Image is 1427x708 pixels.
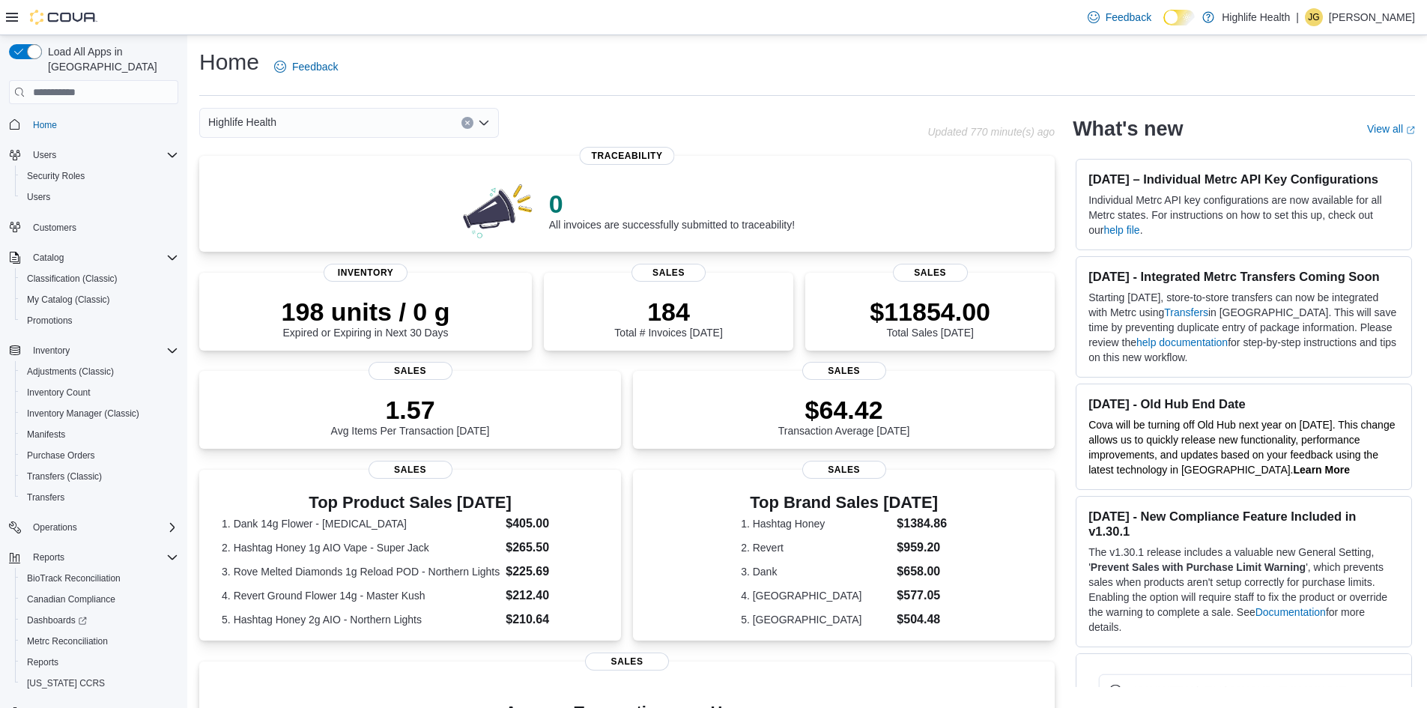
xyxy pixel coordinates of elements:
[1163,25,1164,26] span: Dark Mode
[478,117,490,129] button: Open list of options
[15,403,184,424] button: Inventory Manager (Classic)
[27,614,87,626] span: Dashboards
[21,167,178,185] span: Security Roles
[42,44,178,74] span: Load All Apps in [GEOGRAPHIC_DATA]
[21,426,178,444] span: Manifests
[15,166,184,187] button: Security Roles
[33,551,64,563] span: Reports
[3,113,184,135] button: Home
[778,395,910,437] div: Transaction Average [DATE]
[369,362,452,380] span: Sales
[1294,464,1350,476] strong: Learn More
[292,59,338,74] span: Feedback
[21,632,178,650] span: Metrc Reconciliation
[1103,224,1139,236] a: help file
[1088,172,1399,187] h3: [DATE] – Individual Metrc API Key Configurations
[549,189,795,231] div: All invoices are successfully submitted to traceability!
[897,587,947,605] dd: $577.05
[21,611,93,629] a: Dashboards
[15,610,184,631] a: Dashboards
[459,180,537,240] img: 0
[222,516,500,531] dt: 1. Dank 14g Flower - [MEDICAL_DATA]
[222,564,500,579] dt: 3. Rove Melted Diamonds 1g Reload POD - Northern Lights
[1088,290,1399,365] p: Starting [DATE], store-to-store transfers can now be integrated with Metrc using in [GEOGRAPHIC_D...
[3,340,184,361] button: Inventory
[222,588,500,603] dt: 4. Revert Ground Flower 14g - Master Kush
[27,146,178,164] span: Users
[21,632,114,650] a: Metrc Reconciliation
[33,345,70,357] span: Inventory
[741,494,947,512] h3: Top Brand Sales [DATE]
[549,189,795,219] p: 0
[897,539,947,557] dd: $959.20
[506,539,599,557] dd: $265.50
[802,461,886,479] span: Sales
[21,384,178,402] span: Inventory Count
[324,264,408,282] span: Inventory
[27,342,76,360] button: Inventory
[15,673,184,694] button: [US_STATE] CCRS
[27,518,178,536] span: Operations
[27,656,58,668] span: Reports
[1088,396,1399,411] h3: [DATE] - Old Hub End Date
[1163,10,1195,25] input: Dark Mode
[741,516,891,531] dt: 1. Hashtag Honey
[15,187,184,208] button: Users
[27,315,73,327] span: Promotions
[33,149,56,161] span: Users
[15,589,184,610] button: Canadian Compliance
[27,116,63,134] a: Home
[1164,306,1208,318] a: Transfers
[741,588,891,603] dt: 4. [GEOGRAPHIC_DATA]
[27,635,108,647] span: Metrc Reconciliation
[21,188,56,206] a: Users
[1136,336,1228,348] a: help documentation
[897,515,947,533] dd: $1384.86
[3,547,184,568] button: Reports
[461,117,473,129] button: Clear input
[506,563,599,581] dd: $225.69
[27,170,85,182] span: Security Roles
[1308,8,1319,26] span: JG
[3,145,184,166] button: Users
[1406,126,1415,135] svg: External link
[21,291,178,309] span: My Catalog (Classic)
[1222,8,1290,26] p: Highlife Health
[1367,123,1415,135] a: View allExternal link
[21,291,116,309] a: My Catalog (Classic)
[331,395,490,425] p: 1.57
[1088,545,1399,635] p: The v1.30.1 release includes a valuable new General Setting, ' ', which prevents sales when produ...
[741,540,891,555] dt: 2. Revert
[369,461,452,479] span: Sales
[331,395,490,437] div: Avg Items Per Transaction [DATE]
[27,342,178,360] span: Inventory
[1088,269,1399,284] h3: [DATE] - Integrated Metrc Transfers Coming Soon
[897,611,947,629] dd: $504.48
[1106,10,1151,25] span: Feedback
[27,548,178,566] span: Reports
[15,310,184,331] button: Promotions
[21,468,178,485] span: Transfers (Classic)
[21,447,178,465] span: Purchase Orders
[1073,117,1183,141] h2: What's new
[897,563,947,581] dd: $658.00
[631,264,706,282] span: Sales
[802,362,886,380] span: Sales
[1088,419,1395,476] span: Cova will be turning off Old Hub next year on [DATE]. This change allows us to quickly release ne...
[282,297,450,339] div: Expired or Expiring in Next 30 Days
[27,408,139,420] span: Inventory Manager (Classic)
[208,113,276,131] span: Highlife Health
[222,494,599,512] h3: Top Product Sales [DATE]
[927,126,1055,138] p: Updated 770 minute(s) ago
[27,219,82,237] a: Customers
[1082,2,1157,32] a: Feedback
[27,146,62,164] button: Users
[1088,193,1399,237] p: Individual Metrc API key configurations are now available for all Metrc states. For instructions ...
[21,270,178,288] span: Classification (Classic)
[21,468,108,485] a: Transfers (Classic)
[21,270,124,288] a: Classification (Classic)
[1305,8,1323,26] div: Jennifer Gierum
[27,294,110,306] span: My Catalog (Classic)
[33,252,64,264] span: Catalog
[27,548,70,566] button: Reports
